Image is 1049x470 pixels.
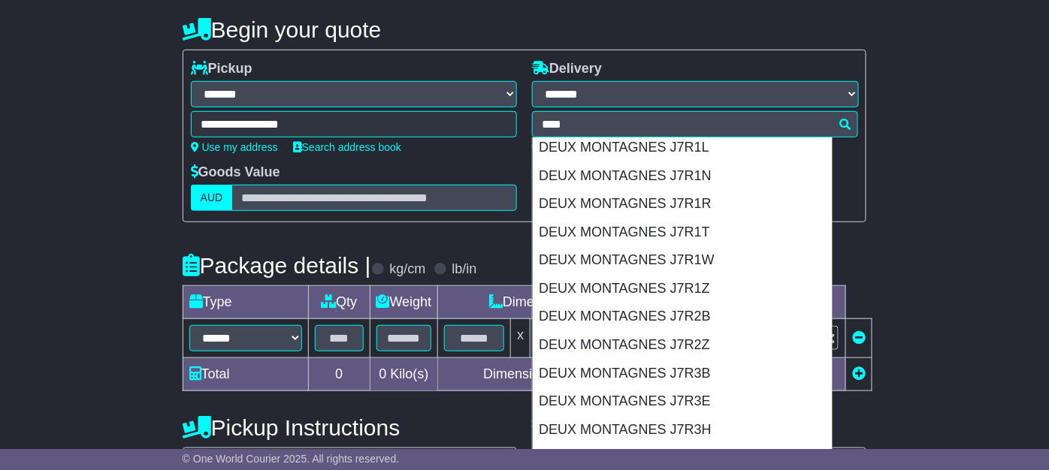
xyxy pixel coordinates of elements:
div: DEUX MONTAGNES J7R1N [533,162,832,191]
label: Pickup [191,61,252,77]
a: Remove this item [852,330,866,345]
td: Type [183,286,308,319]
td: Qty [308,286,370,319]
h4: Begin your quote [183,17,867,42]
a: Search address book [293,141,401,153]
div: DEUX MONTAGNES J7R1R [533,190,832,218]
div: DEUX MONTAGNES J7R3H [533,416,832,444]
td: Dimensions (L x W x H) [438,286,696,319]
td: x [511,319,531,358]
div: DEUX MONTAGNES J7R3E [533,387,832,416]
td: Dimensions in Centimetre(s) [438,358,696,391]
div: DEUX MONTAGNES J7R2Z [533,331,832,360]
span: 0 [379,366,386,381]
td: 0 [308,358,370,391]
div: DEUX MONTAGNES J7R1L [533,134,832,162]
label: Delivery [532,61,602,77]
div: DEUX MONTAGNES J7R2B [533,303,832,331]
label: kg/cm [390,261,426,278]
div: DEUX MONTAGNES J7R3B [533,360,832,388]
div: DEUX MONTAGNES J7R1T [533,218,832,247]
a: Add new item [852,366,866,381]
td: Total [183,358,308,391]
td: Weight [370,286,438,319]
div: DEUX MONTAGNES J7R1W [533,246,832,275]
typeahead: Please provide city [532,111,858,137]
label: Goods Value [191,164,280,181]
h4: Package details | [183,253,371,278]
h4: Pickup Instructions [183,415,517,440]
label: AUD [191,185,233,211]
label: lb/in [452,261,477,278]
td: Kilo(s) [370,358,438,391]
div: DEUX MONTAGNES J7R1Z [533,275,832,303]
span: © One World Courier 2025. All rights reserved. [183,453,400,465]
a: Use my address [191,141,278,153]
